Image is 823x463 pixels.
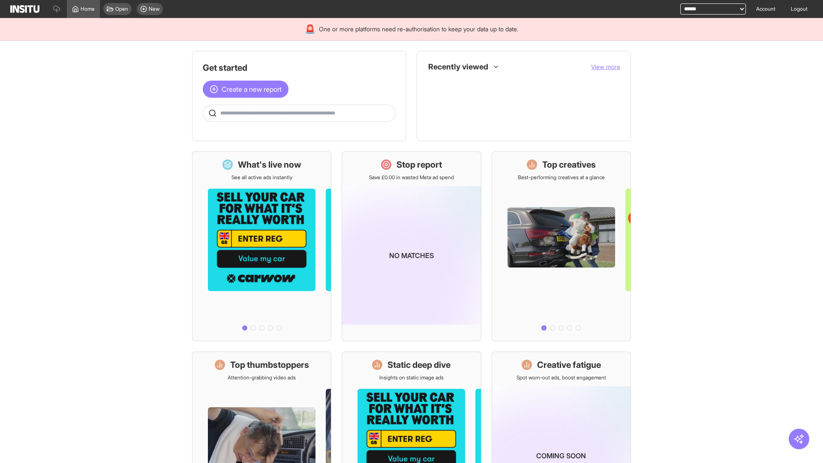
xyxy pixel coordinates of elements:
a: Stop reportSave £0.00 in wasted Meta ad spendNo matches [342,151,481,341]
p: Insights on static image ads [379,374,444,381]
img: coming-soon-gradient_kfitwp.png [342,186,481,325]
span: Create a new report [222,84,282,94]
h1: Top thumbstoppers [230,359,309,371]
div: 🚨 [305,23,315,35]
h1: Stop report [396,159,442,171]
p: Best-performing creatives at a glance [518,174,605,181]
img: Logo [10,5,39,13]
span: New [149,6,159,12]
button: View more [591,63,620,71]
h1: Get started [203,62,396,74]
span: One or more platforms need re-authorisation to keep your data up to date. [319,25,518,33]
p: Attention-grabbing video ads [228,374,296,381]
h1: What's live now [238,159,301,171]
h1: Top creatives [542,159,596,171]
a: Top creativesBest-performing creatives at a glance [492,151,631,341]
span: Home [81,6,95,12]
span: Open [115,6,128,12]
p: No matches [389,250,434,261]
button: Create a new report [203,81,288,98]
p: See all active ads instantly [231,174,292,181]
a: What's live nowSee all active ads instantly [192,151,331,341]
h1: Static deep dive [387,359,451,371]
p: Save £0.00 in wasted Meta ad spend [369,174,454,181]
span: View more [591,63,620,70]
